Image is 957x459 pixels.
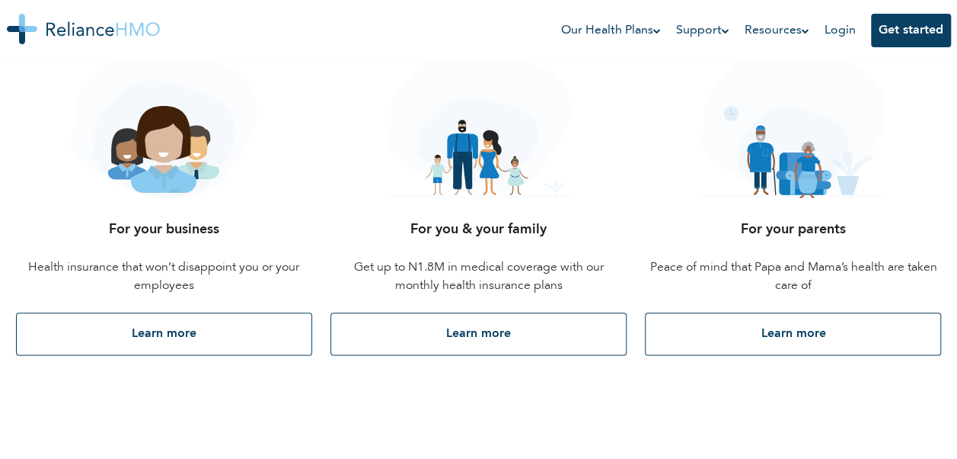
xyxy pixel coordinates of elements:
h4: For you & your family [330,216,627,243]
p: Get up to N1.8M in medical coverage with our monthly health insurance plans [330,258,627,295]
a: Resources [745,21,809,40]
button: Learn more [16,313,312,355]
p: Peace of mind that Papa and Mama’s health are taken care of [645,258,941,295]
a: Support [676,21,729,40]
p: Health insurance that won’t disappoint you or your employees [16,258,312,295]
img: Reliance HMO's Logo [7,14,160,44]
a: Login [825,24,856,37]
a: Our Health Plans [561,21,661,40]
button: Learn more [330,313,627,355]
h4: For your parents [645,216,941,243]
h4: For your business [16,216,312,243]
button: Learn more [645,313,941,355]
button: Get started [871,14,951,47]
